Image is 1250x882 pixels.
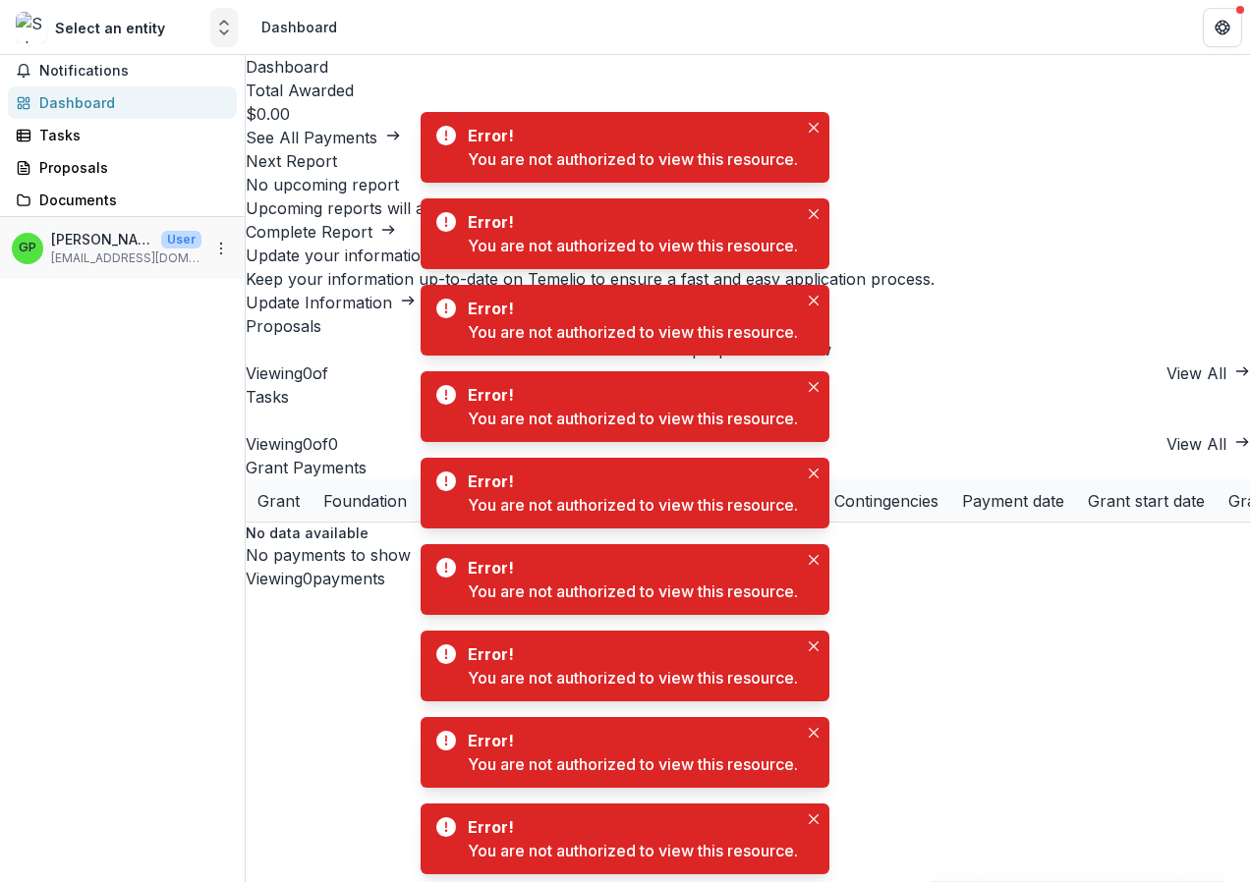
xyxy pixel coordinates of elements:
p: No data available [246,523,1250,543]
div: Linked Contingencies [769,479,950,522]
img: Select an entity [16,12,47,43]
p: [EMAIL_ADDRESS][DOMAIN_NAME] [51,249,201,267]
div: Error! [468,210,790,234]
div: Grant [246,479,312,522]
a: Update Information [246,293,416,312]
div: Error! [468,297,790,320]
div: You are not authorized to view this resource. [468,147,798,171]
h1: Dashboard [246,55,1250,79]
p: Viewing 0 payments [246,567,1250,590]
div: Grant amount awarded [419,489,615,513]
button: Close [802,116,825,139]
button: Close [802,289,825,312]
h2: Proposals [246,314,1250,338]
h3: No upcoming report [246,173,1250,196]
div: Grant start date [1076,479,1217,522]
div: Proposals [39,157,221,178]
a: View All [1166,361,1250,385]
div: Error! [468,815,790,839]
a: Documents [8,184,237,216]
p: User [161,231,201,248]
button: Open entity switcher [210,8,238,47]
div: Select an entity [55,18,165,38]
h2: Grant Payments [246,456,1250,479]
button: Close [802,634,825,658]
div: You are not authorized to view this resource. [468,234,798,257]
h2: Total Awarded [246,79,1250,102]
p: [PERSON_NAME] [51,229,153,249]
div: Documents [39,190,221,210]
div: Grant amount awarded [419,479,615,522]
div: Error! [468,556,790,579]
div: Dashboard [261,17,337,37]
button: See All Payments [246,126,401,149]
div: Foundation [312,479,419,522]
button: Close [802,462,825,485]
div: Payment date [950,489,1076,513]
div: Tasks [39,125,221,145]
button: Close [802,375,825,399]
div: Payment date [950,479,1076,522]
h2: Next Report [246,149,1250,173]
div: Dashboard [39,92,221,113]
div: Foundation [312,489,419,513]
div: No payments to show [246,543,1250,567]
div: Error! [468,729,790,752]
a: View All [1166,432,1250,456]
div: Error! [468,469,790,493]
a: Tasks [8,119,237,151]
button: Close [802,807,825,831]
span: Notifications [39,63,229,80]
p: Viewing 0 of [246,361,328,385]
h2: Update your information [246,244,1250,267]
button: Close [802,721,825,744]
div: Grant [246,489,312,513]
div: You are not authorized to view this resource. [468,579,798,603]
button: More [209,237,233,260]
div: You are not authorized to view this resource. [468,320,798,344]
a: Proposals [8,151,237,184]
button: Get Help [1203,8,1242,47]
div: You are not authorized to view this resource. [468,666,798,689]
div: Error! [468,124,790,147]
div: Error! [468,383,790,407]
button: Notifications [8,55,237,86]
div: Error! [468,642,790,666]
div: Grant start date [1076,489,1217,513]
button: Close [802,548,825,572]
p: Viewing 0 of 0 [246,432,338,456]
div: You are not authorized to view this resource. [468,493,798,517]
div: Greta Patten [19,242,36,254]
h3: $0.00 [246,102,1250,126]
a: Dashboard [8,86,237,119]
p: Upcoming reports will appear here. [246,196,1250,220]
div: You are not authorized to view this resource. [468,839,798,862]
div: Linked Contingencies [769,489,950,513]
div: You are not authorized to view this resource. [468,752,798,776]
div: You are not authorized to view this resource. [468,407,798,430]
a: Complete Report [246,222,396,242]
h3: Keep your information up-to-date on Temelio to ensure a fast and easy application process. [246,267,1250,291]
h2: Tasks [246,385,1250,409]
nav: breadcrumb [254,13,345,41]
button: Close [802,202,825,226]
